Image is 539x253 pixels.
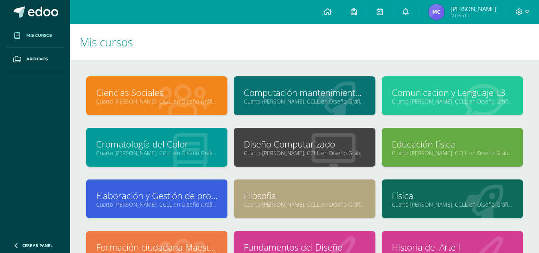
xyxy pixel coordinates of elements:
a: Mis cursos [6,24,64,48]
a: Ciencias Sociales [96,86,217,99]
a: Comunicacion y Lenguaje L3 [392,86,513,99]
a: Archivos [6,48,64,71]
a: Computación mantenimiento y reparación de Computadoras [244,86,365,99]
a: Cuarto [PERSON_NAME]. CCLL en Diseño Gráfico "A" [392,149,513,157]
a: Cuarto [PERSON_NAME]. CCLL en Diseño Gráfico "A" [244,149,365,157]
a: Filosofía [244,189,365,202]
a: Cromatología del Color [96,138,217,150]
a: Cuarto [PERSON_NAME]. CCLL en Diseño Gráfico "A" [96,98,217,105]
a: Cuarto [PERSON_NAME]. CCLL en Diseño Gráfico "A" [244,201,365,208]
a: Cuarto [PERSON_NAME]. CCLL en Diseño Gráfico "A" [96,149,217,157]
a: Diseño Computarizado [244,138,365,150]
a: Educación física [392,138,513,150]
a: Cuarto [PERSON_NAME]. CCLL en Diseño Gráfico "A" [392,201,513,208]
span: Mis cursos [26,32,52,39]
span: Archivos [26,56,48,62]
span: Mi Perfil [450,12,496,19]
img: 0aec00e1ef5cc27230ddd548fcfdc0fc.png [428,4,444,20]
a: Cuarto [PERSON_NAME]. CCLL en Diseño Gráfico "A" [392,98,513,105]
span: [PERSON_NAME] [450,5,496,13]
span: Cerrar panel [22,243,53,248]
a: Cuarto [PERSON_NAME]. CCLL en Diseño Gráfico "A" [244,98,365,105]
a: Física [392,189,513,202]
span: Mis cursos [80,34,133,50]
a: Elaboración y Gestión de proyectos [96,189,217,202]
a: Cuarto [PERSON_NAME]. CCLL en Diseño Gráfico "A" [96,201,217,208]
